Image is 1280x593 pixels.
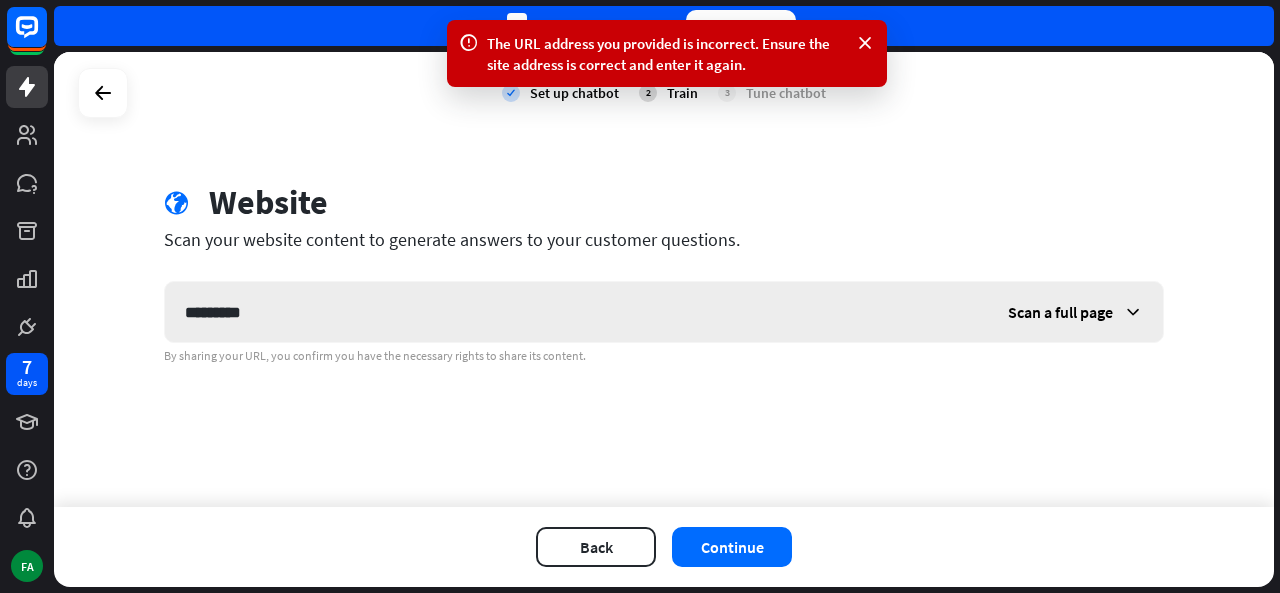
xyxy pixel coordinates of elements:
[507,13,670,40] div: days left in your trial.
[22,358,32,376] div: 7
[672,527,792,567] button: Continue
[530,84,619,102] div: Set up chatbot
[164,228,1164,251] div: Scan your website content to generate answers to your customer questions.
[746,84,826,102] div: Tune chatbot
[639,84,657,102] div: 2
[718,84,736,102] div: 3
[209,182,328,223] div: Website
[164,348,1164,364] div: By sharing your URL, you confirm you have the necessary rights to share its content.
[164,191,189,216] i: globe
[502,84,520,102] i: check
[17,376,37,390] div: days
[536,527,656,567] button: Back
[6,353,48,395] a: 7 days
[667,84,698,102] div: Train
[686,10,796,42] div: Upgrade now
[507,13,527,40] div: 7
[1008,302,1113,322] span: Scan a full page
[11,550,43,582] div: FA
[487,33,847,75] div: The URL address you provided is incorrect. Ensure the site address is correct and enter it again.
